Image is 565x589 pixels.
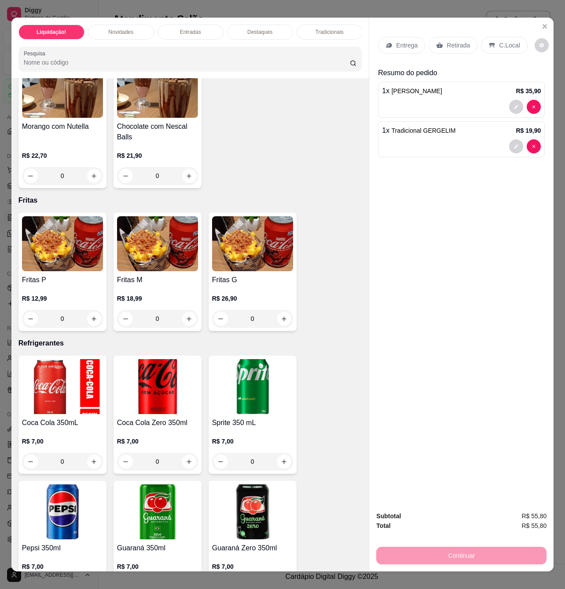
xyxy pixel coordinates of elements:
button: decrease-product-quantity [509,100,523,114]
h4: Fritas P [22,275,103,285]
h4: Coca Cola 350mL [22,418,103,428]
p: Retirada [447,41,470,50]
p: R$ 19,90 [516,126,541,135]
p: 1 x [382,86,442,96]
p: R$ 22,70 [22,151,103,160]
span: R$ 55,80 [521,511,547,521]
img: product-image [117,484,198,539]
p: R$ 7,00 [212,437,293,446]
h4: Coca Cola Zero 350ml [117,418,198,428]
h4: Fritas G [212,275,293,285]
button: increase-product-quantity [87,169,101,183]
button: decrease-product-quantity [509,139,523,153]
p: R$ 7,00 [212,562,293,571]
h4: Guaraná Zero 350ml [212,543,293,553]
p: Refrigerantes [18,338,362,349]
img: product-image [22,216,103,271]
p: Resumo do pedido [378,68,545,78]
p: Liquidação! [37,29,66,36]
p: Entrega [396,41,418,50]
h4: Pepsi 350ml [22,543,103,553]
p: Fritas [18,195,362,206]
p: R$ 7,00 [117,562,198,571]
p: R$ 12,99 [22,294,103,303]
p: 1 x [382,125,455,136]
button: decrease-product-quantity [24,454,38,469]
button: decrease-product-quantity [535,38,549,52]
h4: Guaraná 350ml [117,543,198,553]
p: Destaques [247,29,272,36]
input: Pesquisa [24,58,350,67]
p: Novidades [108,29,133,36]
img: product-image [117,359,198,414]
button: decrease-product-quantity [119,169,133,183]
strong: Total [376,522,390,529]
button: decrease-product-quantity [527,139,541,153]
p: R$ 35,90 [516,87,541,95]
p: C.Local [499,41,520,50]
button: increase-product-quantity [87,454,101,469]
button: decrease-product-quantity [527,100,541,114]
p: R$ 7,00 [22,437,103,446]
img: product-image [22,359,103,414]
img: product-image [22,484,103,539]
img: product-image [212,359,293,414]
img: product-image [22,63,103,118]
span: [PERSON_NAME] [392,87,442,95]
img: product-image [212,484,293,539]
span: R$ 55,80 [521,521,547,531]
p: R$ 18,99 [117,294,198,303]
p: R$ 21,90 [117,151,198,160]
p: Tradicionais [316,29,344,36]
span: Tradicional GERGELIM [392,127,456,134]
h4: Morango com Nutella [22,121,103,132]
p: R$ 7,00 [22,562,103,571]
img: product-image [117,63,198,118]
label: Pesquisa [24,50,48,57]
h4: Sprite 350 mL [212,418,293,428]
p: R$ 7,00 [117,437,198,446]
p: R$ 26,90 [212,294,293,303]
img: product-image [212,216,293,271]
button: decrease-product-quantity [24,169,38,183]
h4: Fritas M [117,275,198,285]
button: decrease-product-quantity [214,454,228,469]
button: increase-product-quantity [182,169,196,183]
strong: Subtotal [376,513,401,520]
button: increase-product-quantity [277,454,291,469]
button: Close [538,19,552,33]
button: increase-product-quantity [182,454,196,469]
button: decrease-product-quantity [119,454,133,469]
h4: Chocolate com Nescal Balls [117,121,198,142]
img: product-image [117,216,198,271]
p: Entradas [180,29,201,36]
